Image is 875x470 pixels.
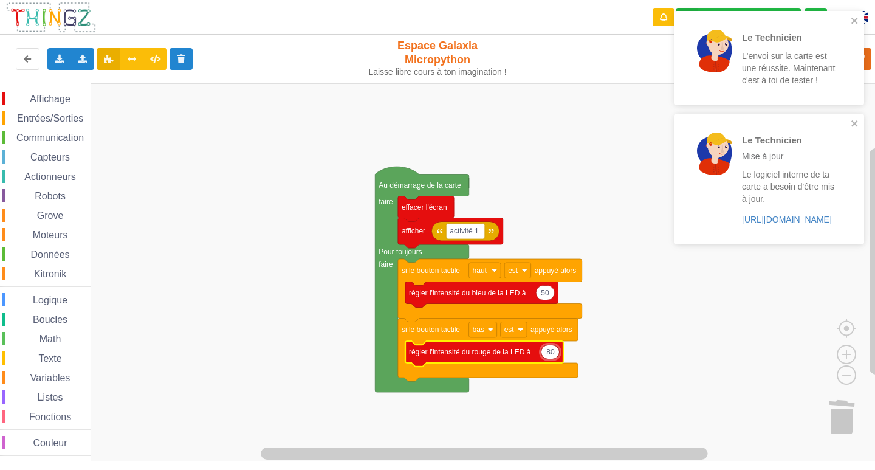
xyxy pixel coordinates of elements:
[15,113,85,123] span: Entrées/Sorties
[32,269,68,279] span: Kitronik
[379,260,393,269] text: faire
[535,266,577,275] text: appuyé alors
[742,150,837,162] p: Mise à jour
[29,249,72,260] span: Données
[402,203,447,212] text: effacer l'écran
[851,16,859,27] button: close
[5,1,97,33] img: thingz_logo.png
[541,289,549,297] text: 50
[851,119,859,130] button: close
[31,314,69,325] span: Boucles
[676,8,801,27] div: Ta base fonctionne bien !
[402,227,425,235] text: afficher
[504,325,515,334] text: est
[742,215,832,224] a: [URL][DOMAIN_NAME]
[28,94,72,104] span: Affichage
[38,334,63,344] span: Math
[27,412,73,422] span: Fonctions
[379,181,461,190] text: Au démarrage de la carte
[15,133,86,143] span: Communication
[36,353,63,364] span: Texte
[742,168,837,205] p: Le logiciel interne de ta carte a besoin d'être mis à jour.
[409,348,531,356] text: régler l'intensité du rouge de la LED à
[36,392,65,403] span: Listes
[473,266,487,275] text: haut
[742,134,837,147] p: Le Technicien
[402,325,460,334] text: si le bouton tactile
[409,289,526,297] text: régler l'intensité du bleu de la LED à
[473,325,484,334] text: bas
[742,31,837,44] p: Le Technicien
[508,266,518,275] text: est
[379,247,422,256] text: Pour toujours
[22,171,78,182] span: Actionneurs
[31,295,69,305] span: Logique
[402,266,460,275] text: si le bouton tactile
[530,325,572,334] text: appuyé alors
[29,152,72,162] span: Capteurs
[29,373,72,383] span: Variables
[33,191,67,201] span: Robots
[35,210,66,221] span: Grove
[32,438,69,448] span: Couleur
[363,39,512,77] div: Espace Galaxia Micropython
[450,227,479,235] text: activité 1
[31,230,70,240] span: Moteurs
[742,50,837,86] p: L'envoi sur la carte est une réussite. Maintenant c'est à toi de tester !
[363,67,512,77] div: Laisse libre cours à ton imagination !
[379,198,393,206] text: faire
